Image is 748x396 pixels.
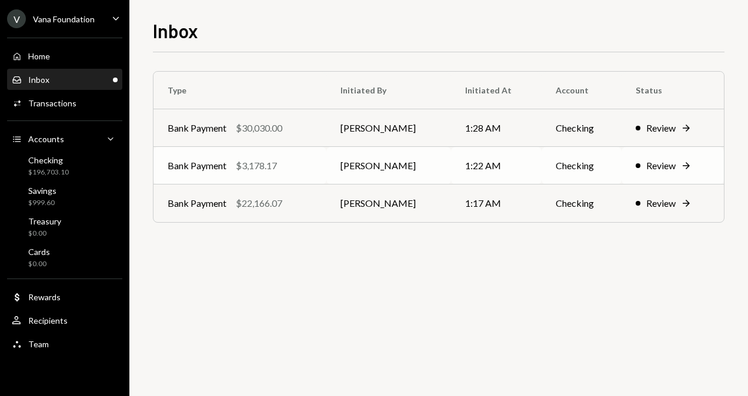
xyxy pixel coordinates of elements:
td: 1:28 AM [451,109,541,147]
a: Recipients [7,310,122,331]
div: Accounts [28,134,64,144]
div: Bank Payment [168,121,226,135]
div: Rewards [28,292,61,302]
div: Review [646,121,676,135]
div: Review [646,196,676,210]
th: Type [153,72,326,109]
div: Cards [28,247,50,257]
th: Initiated By [326,72,452,109]
th: Status [622,72,724,109]
div: $22,166.07 [236,196,282,210]
td: Checking [542,147,622,184]
div: $30,030.00 [236,121,282,135]
div: Review [646,159,676,173]
a: Accounts [7,128,122,149]
div: Bank Payment [168,159,226,173]
div: Bank Payment [168,196,226,210]
div: Team [28,339,49,349]
a: Home [7,45,122,66]
div: Transactions [28,98,76,108]
a: Savings$999.60 [7,182,122,210]
a: Checking$196,703.10 [7,152,122,180]
a: Treasury$0.00 [7,213,122,241]
div: Vana Foundation [33,14,95,24]
div: Inbox [28,75,49,85]
th: Account [542,72,622,109]
div: V [7,9,26,28]
td: [PERSON_NAME] [326,147,452,184]
th: Initiated At [451,72,541,109]
td: Checking [542,109,622,147]
a: Team [7,333,122,354]
div: Savings [28,186,56,196]
td: Checking [542,184,622,222]
a: Inbox [7,69,122,90]
div: $999.60 [28,198,56,208]
td: [PERSON_NAME] [326,109,452,147]
div: $3,178.17 [236,159,277,173]
a: Cards$0.00 [7,243,122,271]
a: Transactions [7,92,122,113]
td: [PERSON_NAME] [326,184,452,222]
div: Home [28,51,50,61]
div: $0.00 [28,229,61,239]
td: 1:22 AM [451,147,541,184]
h1: Inbox [153,19,198,42]
div: Checking [28,155,69,165]
div: $196,703.10 [28,167,69,177]
a: Rewards [7,286,122,307]
div: Recipients [28,316,68,325]
td: 1:17 AM [451,184,541,222]
div: Treasury [28,216,61,226]
div: $0.00 [28,259,50,269]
